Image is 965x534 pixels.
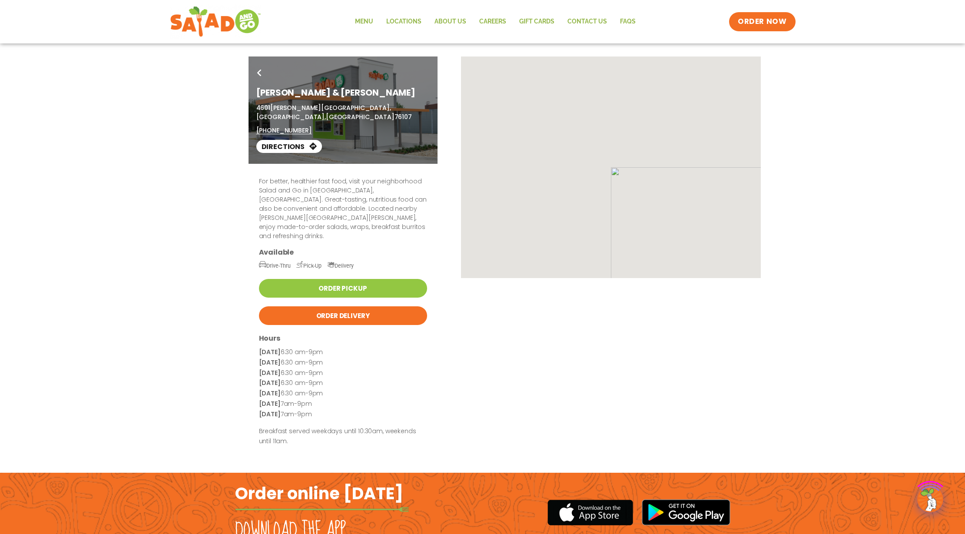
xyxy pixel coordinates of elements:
span: Pick-Up [296,262,322,269]
p: For better, healthier fast food, visit your neighborhood Salad and Go in [GEOGRAPHIC_DATA], [GEOG... [259,177,427,241]
p: 6:30 am-9pm [259,388,427,399]
strong: [DATE] [259,399,281,408]
span: ORDER NOW [738,17,786,27]
p: 7am-9pm [259,409,427,420]
img: appstore [547,498,633,527]
a: Locations [380,12,428,32]
span: Delivery [327,262,354,269]
a: ORDER NOW [729,12,795,31]
img: fork [235,507,409,512]
a: Directions [256,140,322,153]
h3: Available [259,248,427,257]
p: 6:30 am-9pm [259,347,427,358]
a: Menu [348,12,380,32]
a: GIFT CARDS [513,12,561,32]
strong: [DATE] [259,410,281,418]
a: Careers [473,12,513,32]
strong: [DATE] [259,348,281,356]
h3: Hours [259,334,427,343]
strong: [DATE] [259,358,281,367]
span: 76107 [395,113,412,121]
span: [PERSON_NAME][GEOGRAPHIC_DATA], [270,103,391,112]
p: Breakfast served weekdays until 10:30am, weekends until 11am. [259,426,427,447]
p: 6:30 am-9pm [259,358,427,368]
img: new-SAG-logo-768×292 [170,4,262,39]
p: 6:30 am-9pm [259,378,427,388]
span: Drive-Thru [259,262,291,269]
a: Order Delivery [259,306,427,325]
img: google_play [642,499,730,525]
h1: [PERSON_NAME] & [PERSON_NAME] [256,86,430,99]
a: FAQs [613,12,642,32]
nav: Menu [348,12,642,32]
h2: Order online [DATE] [235,483,403,504]
span: 4601 [256,103,270,112]
p: 7am-9pm [259,399,427,409]
strong: [DATE] [259,389,281,398]
strong: [DATE] [259,378,281,387]
p: 6:30 am-9pm [259,368,427,378]
span: [GEOGRAPHIC_DATA] [326,113,395,121]
strong: [DATE] [259,368,281,377]
a: About Us [428,12,473,32]
a: [PHONE_NUMBER] [256,126,312,135]
a: Contact Us [561,12,613,32]
span: [GEOGRAPHIC_DATA], [256,113,326,121]
a: Order Pickup [259,279,427,298]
